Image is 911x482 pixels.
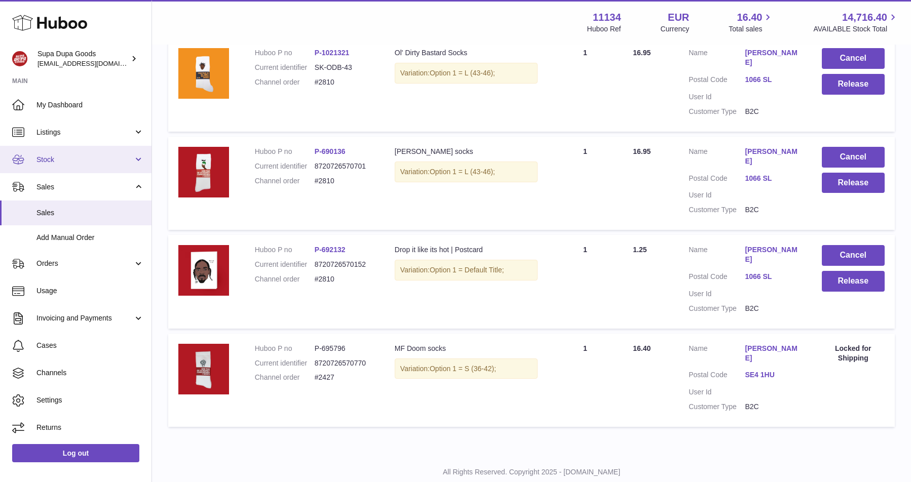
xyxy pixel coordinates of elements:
a: SE4 1HU [745,370,801,380]
dd: P-695796 [315,344,374,353]
a: 1066 SL [745,174,801,183]
div: Supa Dupa Goods [37,49,129,68]
dd: 8720726570770 [315,358,374,368]
dt: Name [689,48,745,70]
div: Drop it like its hot | Postcard [395,245,538,255]
span: Cases [36,341,144,350]
button: Release [822,74,885,95]
a: [PERSON_NAME] [745,147,801,166]
span: 1.25 [633,246,647,254]
td: 1 [548,235,623,328]
dt: Customer Type [689,205,745,215]
span: Channels [36,368,144,378]
dt: User Id [689,92,745,102]
span: Listings [36,128,133,137]
img: 16.jpg [178,48,229,99]
dt: Huboo P no [255,344,315,353]
span: 16.40 [633,344,651,352]
dt: Huboo P no [255,48,315,58]
a: 14,716.40 AVAILABLE Stock Total [813,11,899,34]
span: Settings [36,395,144,405]
button: Release [822,271,885,292]
div: Ol' Dirty Bastard Socks [395,48,538,58]
img: 111341683630619.png [178,245,229,296]
div: Huboo Ref [587,24,621,34]
a: [PERSON_NAME] [745,245,801,264]
span: Stock [36,155,133,165]
dt: Name [689,245,745,267]
dt: Huboo P no [255,147,315,156]
dd: B2C [745,205,801,215]
td: 1 [548,38,623,131]
dt: Current identifier [255,63,315,72]
div: Variation: [395,63,538,84]
a: Log out [12,444,139,462]
dt: Customer Type [689,304,745,313]
div: Locked for Shipping [822,344,885,363]
dd: B2C [745,107,801,116]
div: Currency [661,24,690,34]
span: Option 1 = L (43-46); [430,168,495,176]
a: [PERSON_NAME] [745,344,801,363]
dd: 8720726570701 [315,162,374,171]
button: Cancel [822,245,885,266]
span: 14,716.40 [842,11,887,24]
dt: Postal Code [689,370,745,382]
a: 16.40 Total sales [729,11,774,34]
a: P-1021321 [315,49,350,57]
span: Orders [36,259,133,268]
dd: #2810 [315,77,374,87]
a: 1066 SL [745,75,801,85]
div: Variation: [395,260,538,280]
span: Sales [36,182,133,192]
span: Returns [36,423,144,432]
dt: Postal Code [689,272,745,284]
dt: User Id [689,387,745,397]
dd: B2C [745,304,801,313]
dt: Channel order [255,274,315,284]
dd: #2810 [315,176,374,186]
button: Cancel [822,147,885,168]
dt: Name [689,344,745,366]
dt: Channel order [255,77,315,87]
dt: Postal Code [689,75,745,87]
dd: #2810 [315,274,374,284]
dt: User Id [689,190,745,200]
td: 1 [548,334,623,427]
dt: Postal Code [689,174,745,186]
dt: Current identifier [255,260,315,269]
dt: Name [689,147,745,169]
dd: SK-ODB-43 [315,63,374,72]
dd: 8720726570152 [315,260,374,269]
span: Sales [36,208,144,218]
dt: Channel order [255,176,315,186]
dt: User Id [689,289,745,299]
dt: Customer Type [689,402,745,412]
img: SAD-MF-Doom-Sock-Product-Red-BG-800x800.png [178,344,229,394]
strong: 11134 [593,11,621,24]
dt: Customer Type [689,107,745,116]
button: Cancel [822,48,885,69]
span: Option 1 = Default Title; [430,266,504,274]
dd: #2427 [315,373,374,382]
strong: EUR [668,11,689,24]
p: All Rights Reserved. Copyright 2025 - [DOMAIN_NAME] [160,467,903,477]
dt: Huboo P no [255,245,315,255]
span: Option 1 = S (36-42); [430,365,496,373]
img: SAD-Blond-Sock-Red-BG-800x800.png [178,147,229,197]
span: 16.40 [737,11,762,24]
span: My Dashboard [36,100,144,110]
dt: Current identifier [255,358,315,368]
span: Total sales [729,24,774,34]
img: hello@slayalldayofficial.com [12,51,27,66]
span: 16.95 [633,147,651,155]
div: [PERSON_NAME] socks [395,147,538,156]
span: Option 1 = L (43-46); [430,69,495,77]
dd: B2C [745,402,801,412]
div: Variation: [395,162,538,182]
td: 1 [548,137,623,230]
button: Release [822,173,885,193]
dt: Current identifier [255,162,315,171]
dt: Channel order [255,373,315,382]
span: [EMAIL_ADDRESS][DOMAIN_NAME] [37,59,149,67]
